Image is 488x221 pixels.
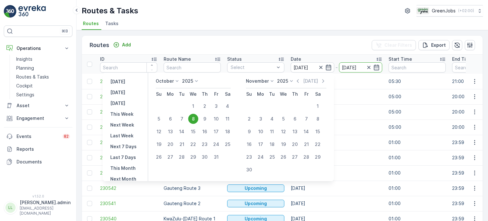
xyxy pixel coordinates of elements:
div: 7 [177,114,187,124]
img: logo [4,5,17,18]
div: 15 [313,127,323,137]
button: Clear Filters [372,40,416,50]
a: Routes & Tasks [14,73,72,81]
div: 4 [267,114,277,124]
div: 25 [222,139,233,149]
div: 17 [211,127,221,137]
th: Saturday [312,88,323,100]
div: 31 [211,152,221,162]
button: Yesterday [108,78,128,86]
button: Engagement [4,112,72,125]
div: 6 [165,114,175,124]
p: This Week [110,111,133,117]
p: Routes [90,41,109,50]
div: 28 [301,152,311,162]
div: LL [5,203,16,213]
input: Search [164,62,221,73]
p: Upcoming [245,185,267,191]
p: [DATE] [303,78,318,84]
p: 01:00 [389,200,446,207]
td: [DATE] [288,74,385,89]
button: Last 7 Days [108,154,139,161]
span: 230542 [100,185,157,191]
th: Wednesday [278,88,289,100]
div: 11 [222,114,233,124]
div: 27 [165,152,175,162]
button: Last Week [108,132,136,140]
th: Monday [165,88,176,100]
p: GreenJobs [432,8,456,14]
p: Last 7 Days [110,154,136,161]
p: Start Time [389,56,412,62]
div: 14 [177,127,187,137]
p: Status [227,56,242,62]
div: 20 [290,139,300,149]
div: 11 [267,127,277,137]
div: 10 [255,127,266,137]
p: Routes & Tasks [16,74,49,80]
p: Last Week [110,133,133,139]
span: 230544 [100,155,157,161]
div: 29 [188,152,198,162]
button: Operations [4,42,72,55]
a: 230629 [100,109,157,115]
a: 230541 [100,200,157,207]
span: v 1.52.0 [4,194,72,198]
th: Tuesday [176,88,187,100]
p: Engagement [17,115,60,121]
div: 16 [244,139,254,149]
div: 5 [278,114,288,124]
div: Toggle Row Selected [87,186,92,191]
a: 230545 [100,139,157,146]
p: 05:00 [389,109,446,115]
span: 230630 [100,93,157,100]
a: 230543 [100,170,157,176]
div: 26 [154,152,164,162]
p: [DATE] [110,100,125,107]
div: 30 [244,165,254,175]
span: 230628 [100,124,157,130]
p: Reports [17,146,70,152]
div: 26 [278,152,288,162]
button: Next Month [108,175,139,183]
div: 19 [154,139,164,149]
div: 29 [313,152,323,162]
div: 9 [200,114,210,124]
a: Cockpit [14,81,72,90]
th: Wednesday [187,88,199,100]
span: 230652 [100,78,157,85]
div: 18 [222,127,233,137]
p: 05:00 [389,124,446,130]
button: Asset [4,99,72,112]
input: dd/mm/yyyy [339,62,383,73]
p: Asset [17,102,60,109]
p: End Time [452,56,473,62]
img: logo_light-DOdMpM7g.png [18,5,46,18]
div: 12 [154,127,164,137]
td: [DATE] [288,181,385,196]
div: 23 [244,152,254,162]
div: 12 [278,127,288,137]
button: Add [111,41,133,49]
div: 7 [301,114,311,124]
div: 10 [211,114,221,124]
div: 14 [301,127,311,137]
th: Sunday [153,88,165,100]
button: Next Week [108,121,137,129]
p: October [156,78,174,84]
th: Monday [255,88,266,100]
div: 8 [188,114,198,124]
div: 22 [188,139,198,149]
th: Thursday [289,88,301,100]
input: Search [100,62,157,73]
div: 8 [313,114,323,124]
th: Sunday [243,88,255,100]
div: 6 [290,114,300,124]
button: Upcoming [227,184,284,192]
button: This Month [108,164,138,172]
th: Thursday [199,88,210,100]
div: Toggle Row Selected [87,201,92,206]
button: Today [108,89,128,96]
